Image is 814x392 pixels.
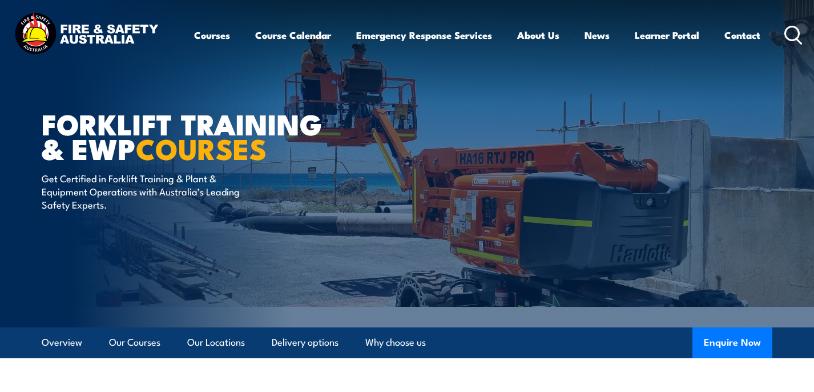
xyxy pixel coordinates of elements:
[194,20,230,50] a: Courses
[517,20,559,50] a: About Us
[356,20,492,50] a: Emergency Response Services
[724,20,760,50] a: Contact
[42,171,250,211] p: Get Certified in Forklift Training & Plant & Equipment Operations with Australia’s Leading Safety...
[187,327,245,358] a: Our Locations
[692,327,772,358] button: Enquire Now
[365,327,426,358] a: Why choose us
[42,111,324,160] h1: Forklift Training & EWP
[255,20,331,50] a: Course Calendar
[136,126,267,170] strong: COURSES
[272,327,339,358] a: Delivery options
[42,327,82,358] a: Overview
[635,20,699,50] a: Learner Portal
[585,20,610,50] a: News
[109,327,160,358] a: Our Courses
